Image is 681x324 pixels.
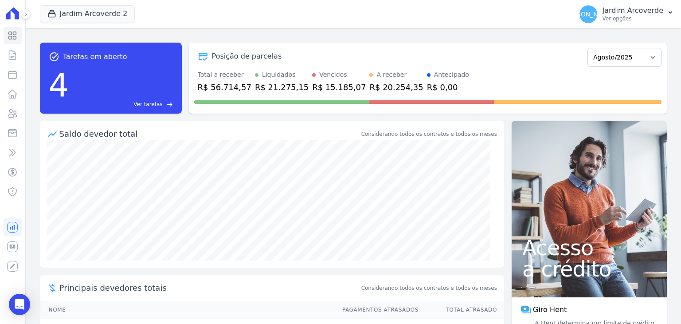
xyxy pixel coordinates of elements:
span: Acesso [522,237,656,258]
div: Antecipado [434,70,469,79]
div: 4 [49,62,69,108]
div: R$ 0,00 [427,81,469,93]
div: R$ 21.275,15 [255,81,309,93]
div: Considerando todos os contratos e todos os meses [361,130,497,138]
div: Saldo devedor total [59,128,360,140]
div: Open Intercom Messenger [9,294,30,315]
div: A receber [376,70,407,79]
div: R$ 56.714,57 [198,81,251,93]
span: Ver tarefas [133,100,162,108]
span: east [166,101,173,108]
p: Ver opções [603,15,663,22]
th: Total Atrasado [419,301,504,319]
button: Jardim Arcoverde 2 [40,5,135,22]
span: Considerando todos os contratos e todos os meses [361,284,497,292]
div: Vencidos [319,70,347,79]
span: task_alt [49,51,59,62]
th: Nome [40,301,334,319]
button: [PERSON_NAME] Jardim Arcoverde Ver opções [572,2,681,27]
span: Giro Hent [533,304,567,315]
div: Posição de parcelas [212,51,282,62]
span: [PERSON_NAME] [562,11,614,17]
div: Total a receber [198,70,251,79]
span: Principais devedores totais [59,282,360,294]
div: R$ 15.185,07 [312,81,366,93]
div: R$ 20.254,35 [369,81,423,93]
span: Tarefas em aberto [63,51,127,62]
div: Liquidados [262,70,296,79]
th: Pagamentos Atrasados [334,301,419,319]
a: Ver tarefas east [72,100,172,108]
span: a crédito [522,258,656,280]
p: Jardim Arcoverde [603,6,663,15]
